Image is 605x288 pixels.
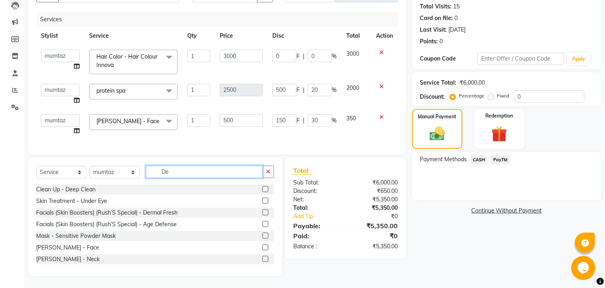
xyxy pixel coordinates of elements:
span: 2000 [346,84,359,91]
span: Payment Methods [420,155,467,164]
label: Manual Payment [418,113,456,120]
div: 15 [454,2,460,11]
div: Payable: [287,221,345,231]
div: ₹6,000.00 [345,178,404,187]
button: Apply [567,53,590,65]
div: Sub Total: [287,178,345,187]
span: 3000 [346,50,359,57]
th: Stylist [36,27,84,45]
div: Paid: [287,231,345,241]
span: F [296,86,300,94]
span: 350 [346,115,356,122]
div: ₹5,350.00 [345,221,404,231]
div: Skin Treatment - Under Eye [36,197,107,205]
span: protein spa [96,87,125,94]
a: Continue Without Payment [414,207,599,215]
div: ₹5,350.00 [345,195,404,204]
th: Price [215,27,268,45]
span: CASH [470,155,488,164]
th: Qty [182,27,215,45]
span: % [332,52,337,61]
label: Fixed [497,92,509,99]
span: % [332,116,337,125]
div: [PERSON_NAME] - Neck [36,255,100,264]
div: Points: [420,37,438,46]
img: _gift.svg [486,124,512,144]
div: ₹0 [345,231,404,241]
a: x [125,87,129,94]
div: [DATE] [449,26,466,34]
a: Add Tip [287,212,355,221]
div: 0 [440,37,443,46]
input: Enter Offer / Coupon Code [478,53,564,65]
div: Facials (Skin Boosters) (Rush’S Special) - Age Defense [36,220,177,229]
th: Action [372,27,398,45]
input: Search or Scan [146,166,263,178]
div: Discount: [420,93,445,101]
div: ₹5,350.00 [345,242,404,251]
a: x [114,61,117,69]
span: F [296,52,300,61]
div: ₹5,350.00 [345,204,404,212]
div: Services [37,12,404,27]
label: Percentage [459,92,485,99]
div: ₹6,000.00 [460,79,485,87]
div: Total: [287,204,345,212]
div: Mask - Sensitive Powder Mask [36,232,116,240]
span: F [296,116,300,125]
div: Facials (Skin Boosters) (Rush’S Special) - Dermal Fresh [36,209,178,217]
span: PayTM [491,155,510,164]
div: ₹0 [356,212,404,221]
div: ₹650.00 [345,187,404,195]
img: _cash.svg [425,125,450,142]
div: [PERSON_NAME] - Face [36,243,99,252]
span: Total [293,166,312,175]
div: Total Visits: [420,2,452,11]
div: Clean Up - Deep Clean [36,185,96,194]
iframe: chat widget [571,256,597,280]
a: x [159,118,163,125]
div: Last Visit: [420,26,447,34]
span: % [332,86,337,94]
th: Service [84,27,182,45]
span: | [303,116,305,125]
th: Disc [268,27,341,45]
label: Redemption [486,112,513,120]
div: Net: [287,195,345,204]
div: Balance : [287,242,345,251]
span: [PERSON_NAME] - Face [96,118,159,125]
div: Service Total: [420,79,457,87]
span: | [303,52,305,61]
span: | [303,86,305,94]
div: 0 [455,14,458,22]
th: Total [341,27,372,45]
div: Card on file: [420,14,453,22]
span: Hair Color - Hair Colour Innova [96,53,157,69]
div: Discount: [287,187,345,195]
div: Coupon Code [420,55,478,63]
